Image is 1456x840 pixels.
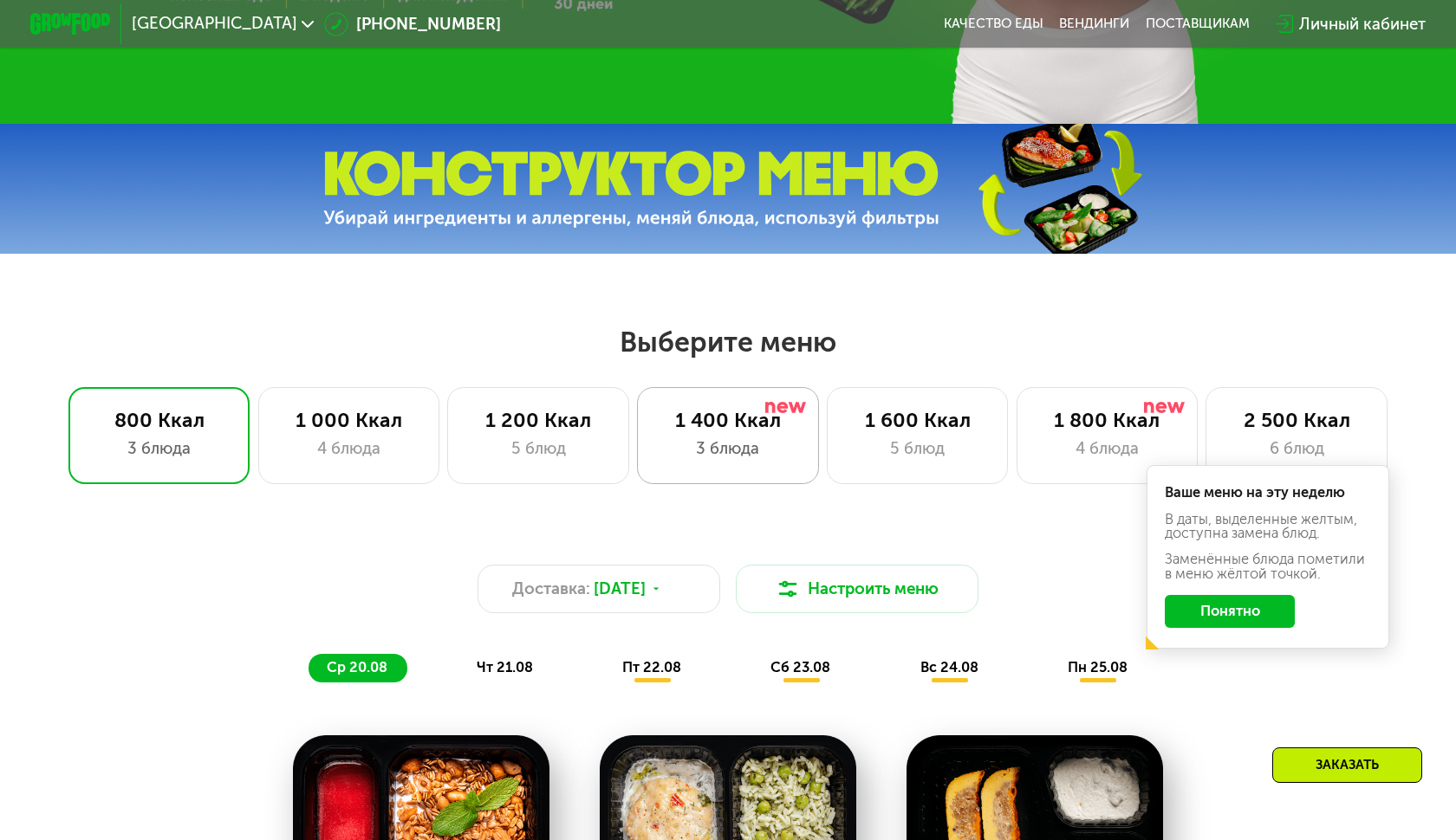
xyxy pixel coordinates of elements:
div: Заказать [1272,747,1422,783]
span: пн 25.08 [1068,659,1128,675]
div: 2 500 Ккал [1227,408,1367,432]
div: 1 800 Ккал [1037,408,1177,432]
span: чт 21.08 [477,659,533,675]
div: поставщикам [1146,16,1250,32]
button: Понятно [1165,595,1296,627]
div: Ваше меню на эту неделю [1165,486,1371,500]
div: Личный кабинет [1299,12,1426,36]
span: пт 22.08 [622,659,681,675]
div: 1 400 Ккал [658,408,797,432]
div: 4 блюда [1037,436,1177,461]
span: [GEOGRAPHIC_DATA] [132,16,297,32]
div: 5 блюд [469,436,608,461]
div: В даты, выделенные желтым, доступна замена блюд. [1165,513,1371,541]
div: 1 600 Ккал [848,408,987,432]
button: Настроить меню [736,565,978,613]
div: 4 блюда [279,436,419,461]
div: 5 блюд [848,436,987,461]
div: 1 200 Ккал [469,408,608,432]
span: ср 20.08 [327,659,387,675]
span: Доставка: [512,577,590,601]
a: [PHONE_NUMBER] [324,12,501,36]
a: Вендинги [1059,16,1129,32]
span: сб 23.08 [770,659,830,675]
div: 3 блюда [89,436,229,461]
div: 800 Ккал [89,408,229,432]
div: Заменённые блюда пометили в меню жёлтой точкой. [1165,552,1371,581]
div: 6 блюд [1227,436,1367,461]
span: [DATE] [594,577,646,601]
span: вс 24.08 [920,659,978,675]
h2: Выберите меню [65,325,1392,359]
div: 1 000 Ккал [279,408,419,432]
a: Качество еды [944,16,1043,32]
div: 3 блюда [658,436,797,461]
